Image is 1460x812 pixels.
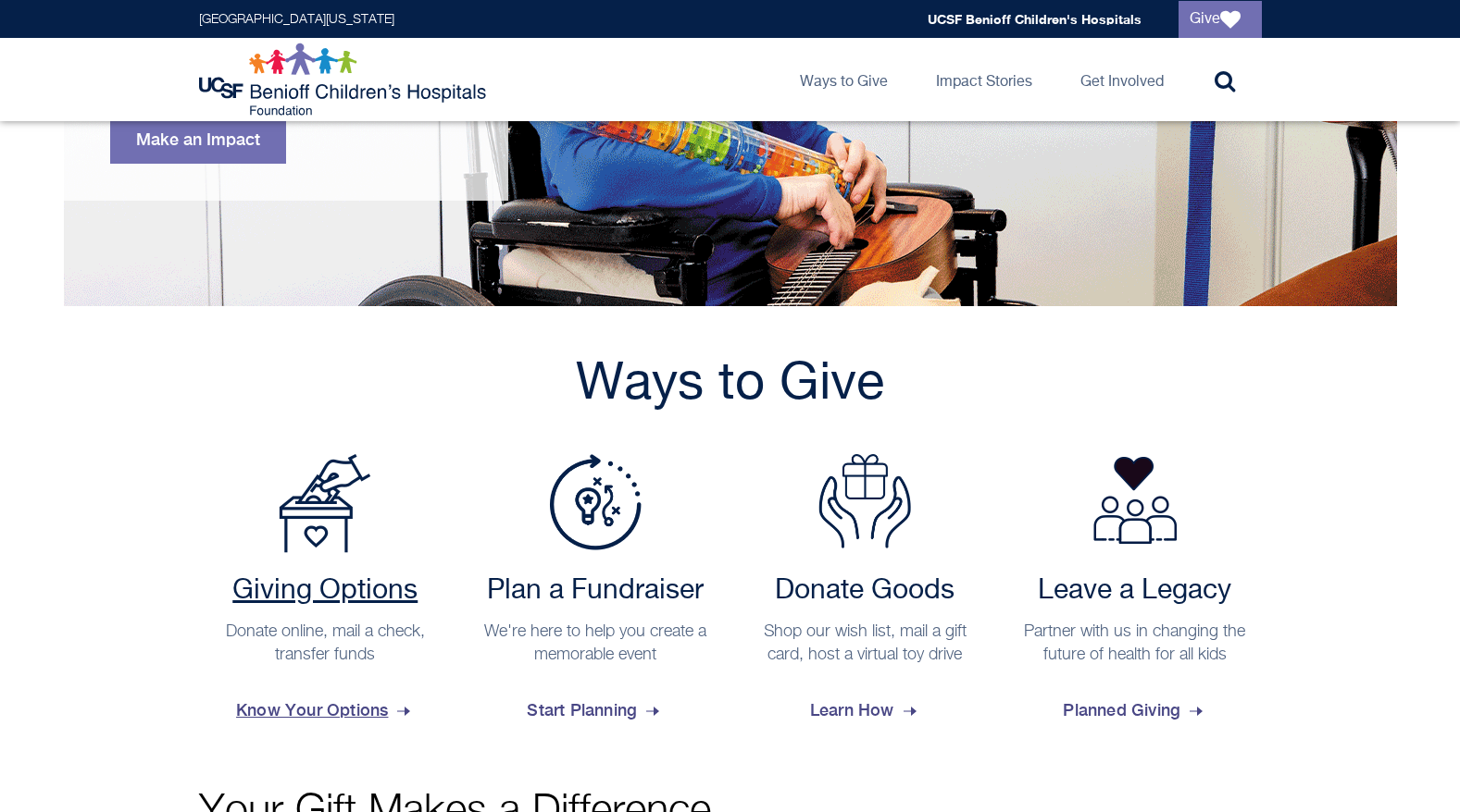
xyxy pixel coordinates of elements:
[208,621,443,667] p: Donate online, mail a check, transfer funds
[739,454,992,735] a: Donate Goods Donate Goods Shop our wish list, mail a gift card, host a virtual toy drive Learn How
[110,115,286,164] a: Make an Impact
[527,685,663,735] span: Start Planning
[478,621,713,667] p: We're here to help you create a memorable event
[921,38,1047,121] a: Impact Stories
[549,454,642,550] img: Plan a Fundraiser
[279,454,371,553] img: Payment Options
[785,38,903,121] a: Ways to Give
[1179,1,1262,38] a: Give
[818,454,911,548] img: Donate Goods
[236,685,414,735] span: Know Your Options
[1063,685,1206,735] span: Planned Giving
[1017,621,1253,667] p: Partner with us in changing the future of health for all kids
[478,574,713,608] h2: Plan a Fundraiser
[748,574,983,608] h2: Donate Goods
[199,352,1262,417] h2: Ways to Give
[199,43,491,117] img: Logo for UCSF Benioff Children's Hospitals Foundation
[199,13,394,26] a: [GEOGRAPHIC_DATA][US_STATE]
[748,621,983,667] p: Shop our wish list, mail a gift card, host a virtual toy drive
[1008,454,1262,735] a: Leave a Legacy Partner with us in changing the future of health for all kids Planned Giving
[208,574,443,608] h2: Giving Options
[928,11,1142,27] a: UCSF Benioff Children's Hospitals
[199,454,453,735] a: Payment Options Giving Options Donate online, mail a check, transfer funds Know Your Options
[468,454,722,735] a: Plan a Fundraiser Plan a Fundraiser We're here to help you create a memorable event Start Planning
[1017,574,1253,608] h2: Leave a Legacy
[1066,38,1179,121] a: Get Involved
[810,685,920,735] span: Learn How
